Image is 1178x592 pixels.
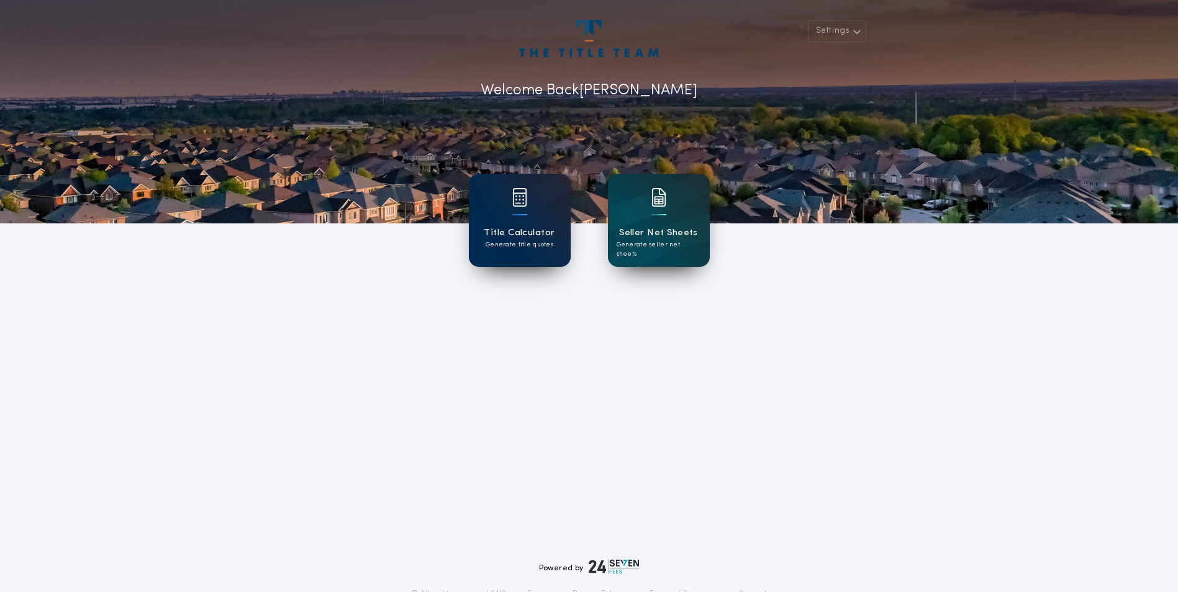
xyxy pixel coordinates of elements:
[486,240,553,249] p: Generate title quotes
[619,226,698,240] h1: Seller Net Sheets
[808,20,866,42] button: Settings
[481,79,697,102] p: Welcome Back [PERSON_NAME]
[539,559,640,574] div: Powered by
[469,174,571,267] a: card iconTitle CalculatorGenerate title quotes
[512,188,527,207] img: card icon
[608,174,710,267] a: card iconSeller Net SheetsGenerate seller net sheets
[651,188,666,207] img: card icon
[519,20,658,57] img: account-logo
[617,240,701,259] p: Generate seller net sheets
[484,226,555,240] h1: Title Calculator
[589,559,640,574] img: logo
